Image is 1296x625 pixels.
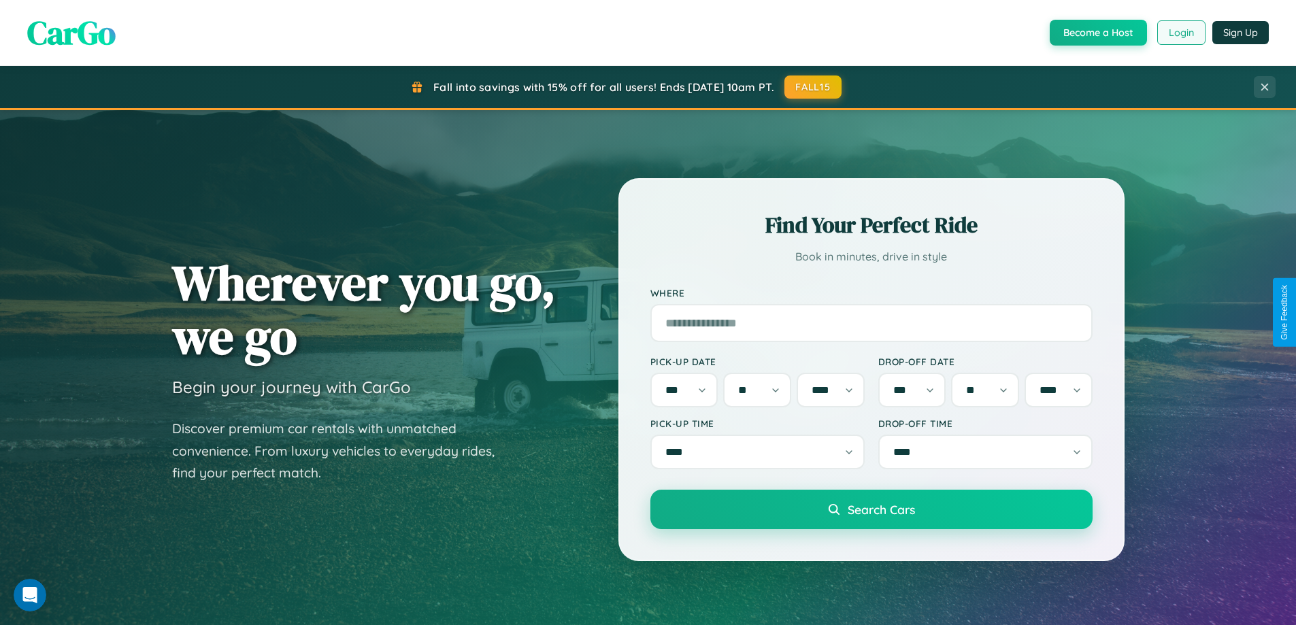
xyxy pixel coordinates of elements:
label: Pick-up Date [650,356,865,367]
div: Give Feedback [1280,285,1289,340]
label: Where [650,287,1093,299]
label: Pick-up Time [650,418,865,429]
iframe: Intercom live chat [14,579,46,611]
span: Search Cars [848,502,915,517]
button: Search Cars [650,490,1093,529]
button: Become a Host [1050,20,1147,46]
label: Drop-off Time [878,418,1093,429]
h3: Begin your journey with CarGo [172,377,411,397]
span: Fall into savings with 15% off for all users! Ends [DATE] 10am PT. [433,80,774,94]
span: CarGo [27,10,116,55]
button: Login [1157,20,1206,45]
button: Sign Up [1212,21,1269,44]
p: Book in minutes, drive in style [650,247,1093,267]
h1: Wherever you go, we go [172,256,556,363]
p: Discover premium car rentals with unmatched convenience. From luxury vehicles to everyday rides, ... [172,418,512,484]
label: Drop-off Date [878,356,1093,367]
button: FALL15 [784,75,842,99]
h2: Find Your Perfect Ride [650,210,1093,240]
